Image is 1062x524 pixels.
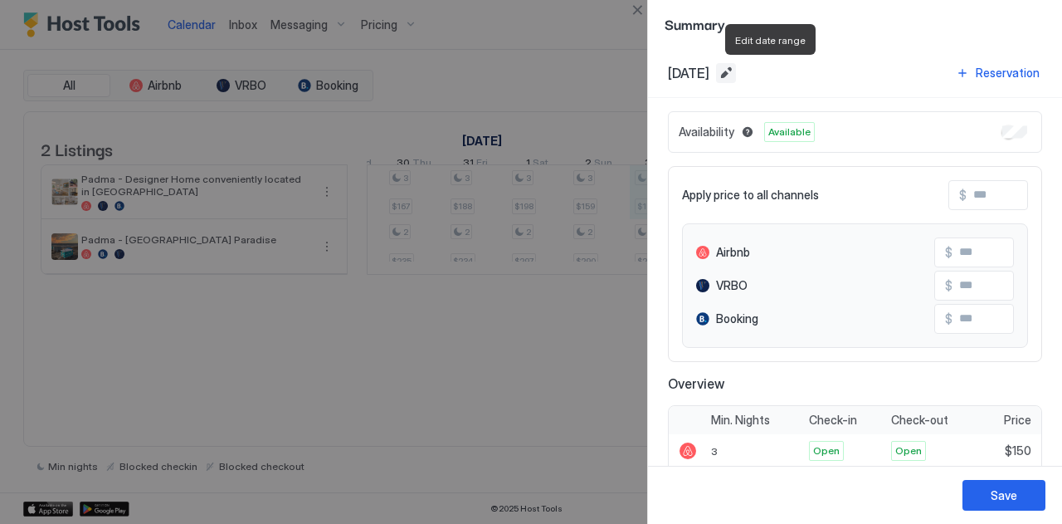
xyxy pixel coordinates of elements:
button: Reservation [953,61,1042,84]
div: Reservation [976,64,1040,81]
button: Save [962,480,1045,511]
span: Check-in [809,413,857,428]
span: Airbnb [716,245,750,260]
span: Open [813,443,840,458]
span: Availability [679,125,734,140]
span: Open [895,443,922,458]
span: Min. Nights [711,413,770,428]
span: Summary [665,13,1045,34]
span: Apply price to all channels [682,188,819,203]
span: [DATE] [668,65,709,81]
span: Overview [668,375,1042,392]
span: $ [959,188,967,203]
button: Edit date range [716,63,736,83]
span: Edit date range [735,34,806,47]
span: $150 [1005,443,1031,458]
span: VRBO [716,278,748,293]
span: Available [768,125,811,140]
span: Price [1004,413,1031,428]
span: $ [945,278,952,293]
span: Booking [716,311,758,326]
button: Blocked dates override all pricing rules and remain unavailable until manually unblocked [738,122,758,142]
span: Check-out [891,413,948,428]
span: $ [945,311,952,326]
span: 3 [711,445,718,458]
span: $ [945,245,952,260]
div: Save [991,487,1017,504]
